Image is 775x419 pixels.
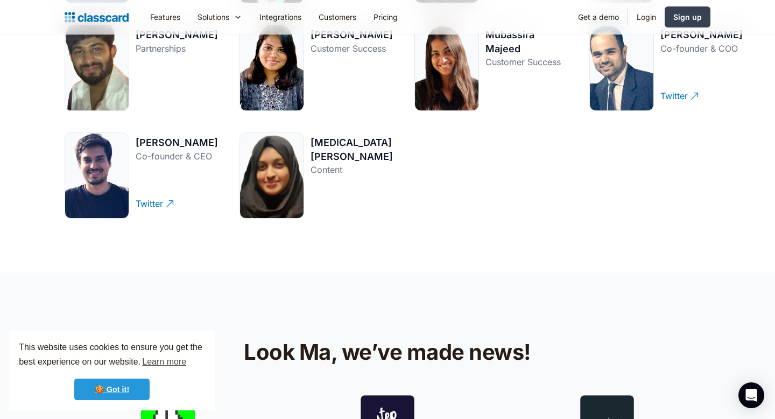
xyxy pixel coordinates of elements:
a: Login [628,5,665,29]
a: home [65,10,129,25]
a: learn more about cookies [140,354,188,370]
div: Open Intercom Messenger [738,382,764,408]
a: dismiss cookie message [74,379,150,400]
div: Sign up [673,11,702,23]
a: Sign up [665,6,710,27]
div: Twitter [136,189,163,210]
div: Customer Success [485,55,568,68]
div: Twitter [660,81,688,102]
a: Customers [310,5,365,29]
a: Get a demo [569,5,628,29]
a: Pricing [365,5,406,29]
div: [PERSON_NAME] [136,28,218,41]
h2: Look Ma, we’ve made news! [217,339,559,365]
div: [PERSON_NAME] [136,136,218,149]
div: Co-founder & CEO [136,150,218,163]
a: Twitter [660,81,743,111]
div: Solutions [198,11,229,23]
div: Mubassira Majeed [485,28,568,55]
a: Twitter [136,189,218,219]
div: [MEDICAL_DATA][PERSON_NAME] [311,136,393,163]
div: Content [311,163,393,176]
a: Integrations [251,5,310,29]
div: [PERSON_NAME] [660,28,743,41]
a: Features [142,5,189,29]
span: This website uses cookies to ensure you get the best experience on our website. [19,341,205,370]
div: Customer Success [311,42,393,55]
div: Co-founder & COO [660,42,743,55]
div: Partnerships [136,42,218,55]
div: [PERSON_NAME] [311,28,393,41]
div: cookieconsent [9,331,215,410]
div: Solutions [189,5,251,29]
